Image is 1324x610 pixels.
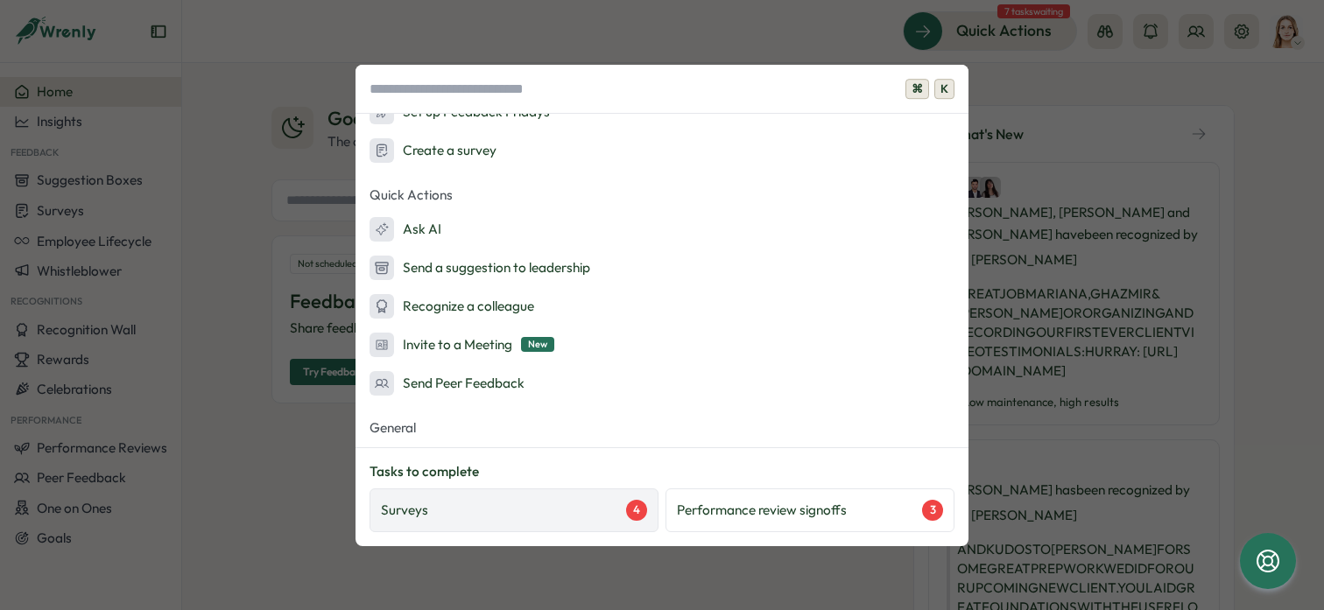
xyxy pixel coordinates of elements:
[356,250,968,285] button: Send a suggestion to leadership
[356,289,968,324] button: Recognize a colleague
[370,371,525,396] div: Send Peer Feedback
[356,133,968,168] button: Create a survey
[356,445,968,480] button: Manage Recognitions
[934,79,954,100] span: K
[370,333,554,357] div: Invite to a Meeting
[905,79,929,100] span: ⌘
[381,501,428,520] p: Surveys
[356,212,968,247] button: Ask AI
[370,462,954,481] p: Tasks to complete
[626,500,647,521] div: 4
[356,415,968,441] p: General
[677,501,847,520] p: Performance review signoffs
[356,366,968,401] button: Send Peer Feedback
[922,500,943,521] div: 3
[370,217,441,242] div: Ask AI
[356,182,968,208] p: Quick Actions
[370,294,534,319] div: Recognize a colleague
[370,256,590,280] div: Send a suggestion to leadership
[521,337,554,352] span: New
[370,138,496,163] div: Create a survey
[356,327,968,362] button: Invite to a MeetingNew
